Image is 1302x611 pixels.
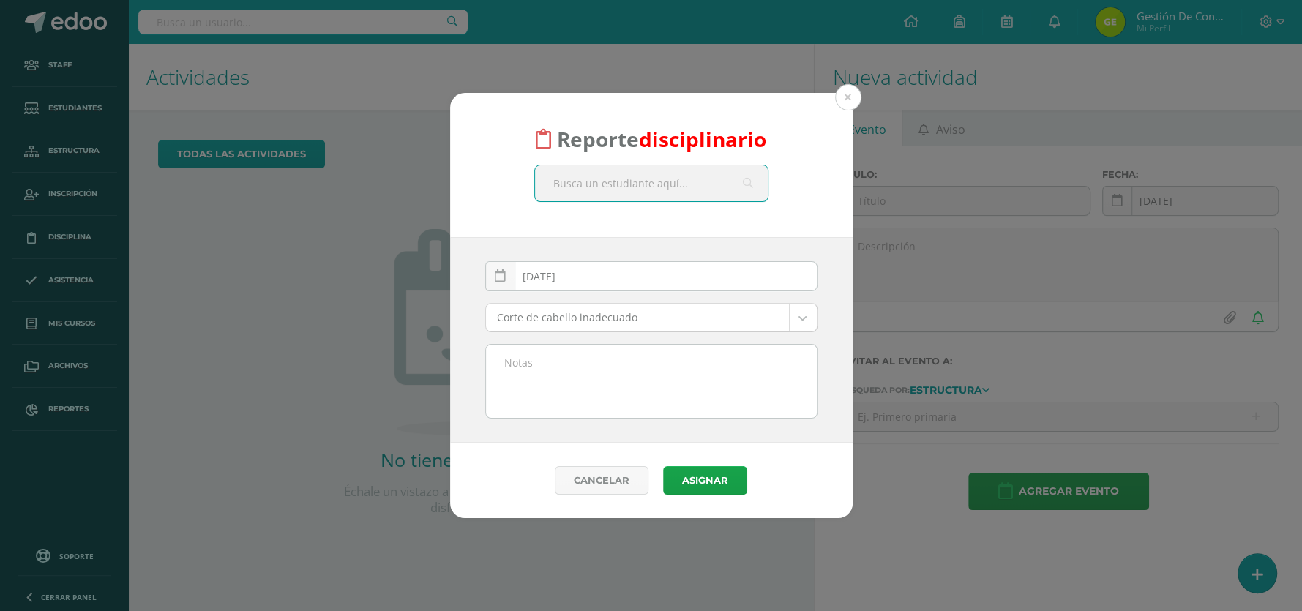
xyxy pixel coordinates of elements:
[535,165,768,201] input: Busca un estudiante aquí...
[486,262,817,290] input: Fecha de ocurrencia
[486,304,817,331] a: Corte de cabello inadecuado
[555,466,648,495] a: Cancelar
[497,304,778,331] span: Corte de cabello inadecuado
[835,84,861,110] button: Close (Esc)
[663,466,747,495] button: Asignar
[639,125,766,153] font: disciplinario
[557,125,766,153] span: Reporte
